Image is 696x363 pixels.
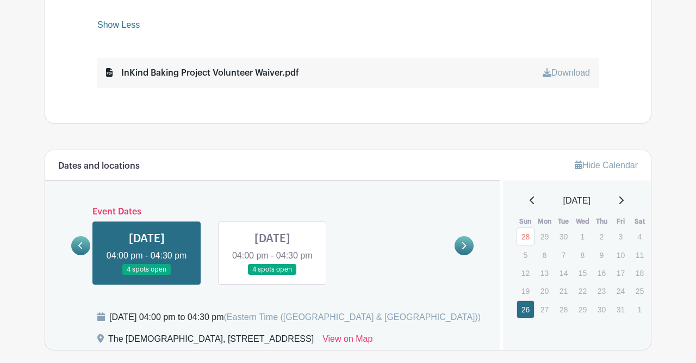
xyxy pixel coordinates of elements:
[574,301,592,318] p: 29
[574,264,592,281] p: 15
[322,333,372,350] a: View on Map
[593,264,611,281] p: 16
[612,301,630,318] p: 31
[573,216,592,227] th: Wed
[90,207,455,217] h6: Event Dates
[97,20,140,34] a: Show Less
[630,216,649,227] th: Sat
[574,247,592,263] p: 8
[555,247,573,263] p: 7
[109,311,481,324] div: [DATE] 04:00 pm to 04:30 pm
[593,282,611,299] p: 23
[593,301,611,318] p: 30
[612,282,630,299] p: 24
[612,228,630,245] p: 3
[574,282,592,299] p: 22
[554,216,573,227] th: Tue
[555,282,573,299] p: 21
[593,247,611,263] p: 9
[631,282,649,299] p: 25
[536,247,554,263] p: 6
[536,228,554,245] p: 29
[592,216,611,227] th: Thu
[517,282,535,299] p: 19
[536,264,554,281] p: 13
[574,228,592,245] p: 1
[575,161,638,170] a: Hide Calendar
[517,227,535,245] a: 28
[631,301,649,318] p: 1
[612,264,630,281] p: 17
[593,228,611,245] p: 2
[612,247,630,263] p: 10
[517,264,535,281] p: 12
[108,333,314,350] div: The [DEMOGRAPHIC_DATA], [STREET_ADDRESS]
[536,301,554,318] p: 27
[555,301,573,318] p: 28
[543,68,590,77] a: Download
[223,312,481,322] span: (Eastern Time ([GEOGRAPHIC_DATA] & [GEOGRAPHIC_DATA]))
[58,161,140,171] h6: Dates and locations
[517,300,535,318] a: 26
[555,264,573,281] p: 14
[106,66,299,79] div: InKind Baking Project Volunteer Waiver.pdf
[563,194,591,207] span: [DATE]
[536,282,554,299] p: 20
[555,228,573,245] p: 30
[631,264,649,281] p: 18
[517,247,535,263] p: 5
[631,228,649,245] p: 4
[535,216,554,227] th: Mon
[516,216,535,227] th: Sun
[631,247,649,263] p: 11
[611,216,630,227] th: Fri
